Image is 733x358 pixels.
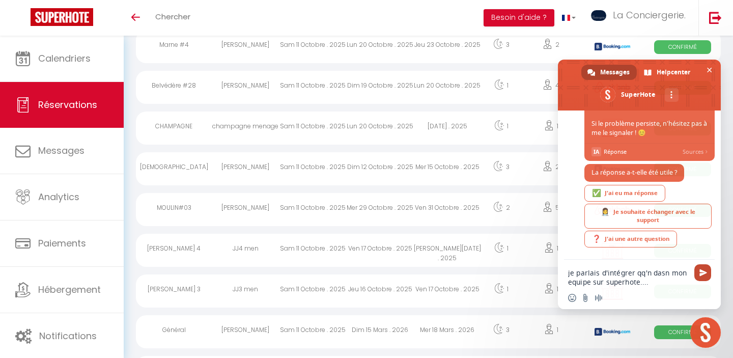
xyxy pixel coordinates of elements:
span: La Conciergerie. [613,9,686,21]
button: Besoin d'aide ? [484,9,554,26]
span: Joindre un fichier 📎 [581,294,589,302]
span: Messages [600,65,630,80]
span: Fermer le chat [704,65,715,75]
img: ... [591,10,606,21]
span: Sources [683,147,708,156]
textarea: Rédigez votre message ici ✍️ [568,268,688,287]
div: J'ai une autre question [584,231,677,247]
div: Messages [581,65,637,80]
span: ✅ [592,189,601,197]
img: logout [709,11,722,24]
span: IA [591,147,601,156]
span: Envoyer 🚀 [694,264,711,281]
span: Ajouter un émoji 😀 [568,294,576,302]
img: Super Booking [31,8,93,26]
div: Autres canaux [665,88,679,102]
span: La réponse a-t-elle été utile ? [591,168,677,177]
div: Je souhaite échanger avec le support [584,204,712,229]
span: Helpcenter [657,65,690,80]
span: Chercher [155,11,190,22]
span: Messages [38,144,84,157]
span: Notifications [39,329,97,342]
span: Réponse [604,147,679,156]
span: Calendriers [38,52,91,65]
span: 👩‍⚕️ [601,208,610,216]
span: Paiements [38,237,86,250]
div: J'ai eu ma réponse [584,185,665,202]
span: Analytics [38,190,79,203]
span: Message audio [595,294,603,302]
div: Helpcenter [638,65,697,80]
span: Réservations [38,98,97,111]
span: Hébergement [38,283,101,296]
div: Fermer le chat [690,317,721,348]
span: ❓ [592,235,601,243]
